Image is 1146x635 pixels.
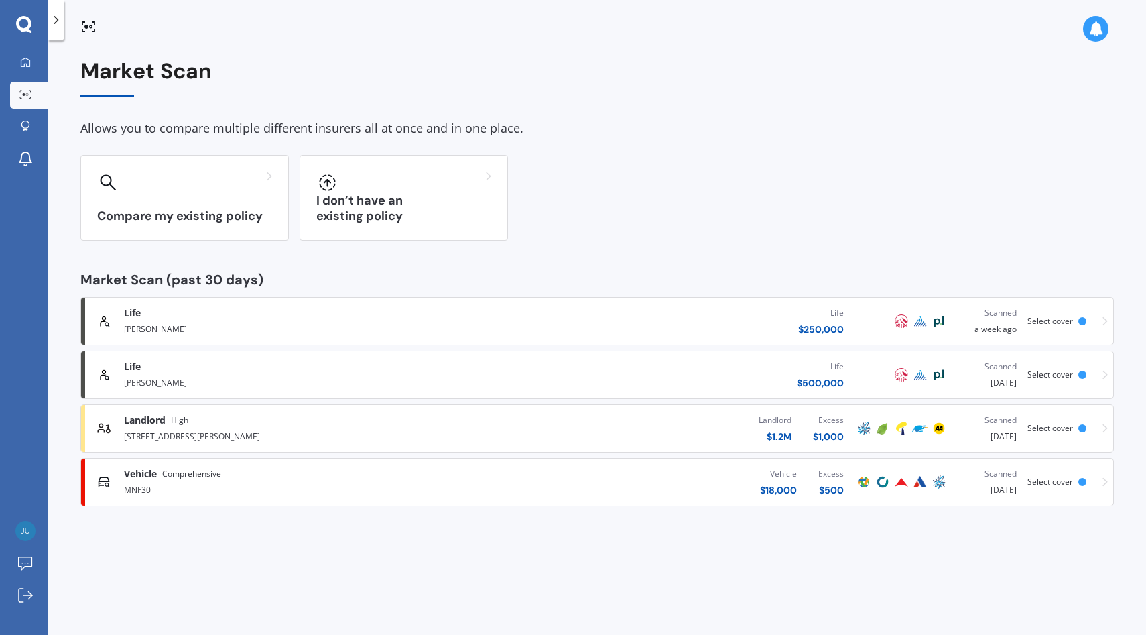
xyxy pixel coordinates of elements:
div: Scanned [959,306,1017,320]
span: Select cover [1027,422,1073,434]
div: [PERSON_NAME] [124,373,476,390]
img: landlord.470ea2398dcb263567d0.svg [97,422,111,435]
div: $ 18,000 [760,483,797,497]
span: Vehicle [124,467,157,481]
a: LandlordHigh[STREET_ADDRESS][PERSON_NAME]Landlord$1.2MExcess$1,000AMPInitioTowerTrade Me Insuranc... [80,404,1114,453]
a: Life[PERSON_NAME]Life$500,000AIAPinnacle LifePartners LifeScanned[DATE]Select cover [80,351,1114,399]
div: [STREET_ADDRESS][PERSON_NAME] [124,427,476,443]
img: b098fd21a97e2103b915261ee479d459 [15,521,36,541]
div: [DATE] [959,360,1017,390]
div: MNF30 [124,481,476,497]
img: Pinnacle Life [912,367,928,383]
img: Cove [875,474,891,490]
span: Select cover [1027,315,1073,327]
span: Comprehensive [162,467,221,481]
span: Life [124,306,141,320]
span: Landlord [124,414,166,427]
div: $ 250,000 [798,323,844,336]
img: Protecta [856,474,872,490]
img: Autosure [912,474,928,490]
img: Partners Life [931,313,947,329]
div: $ 1.2M [759,430,791,443]
div: Life [798,306,844,320]
img: Trade Me Insurance [912,420,928,437]
img: AMP [856,420,872,437]
span: Select cover [1027,369,1073,380]
div: Market Scan [80,59,1114,97]
a: VehicleComprehensiveMNF30Vehicle$18,000Excess$500ProtectaCoveProvidentAutosureAMPScanned[DATE]Sel... [80,458,1114,506]
h3: Compare my existing policy [97,209,272,224]
div: Vehicle [760,467,797,481]
a: Life[PERSON_NAME]Life$250,000AIAPinnacle LifePartners LifeScanneda week agoSelect cover [80,297,1114,345]
div: a week ago [959,306,1017,336]
div: [DATE] [959,414,1017,443]
span: Life [124,360,141,373]
div: Excess [818,467,844,481]
div: [PERSON_NAME] [124,320,476,336]
img: AIA [893,313,909,329]
div: Landlord [759,414,791,427]
img: AA [931,420,947,437]
h3: I don’t have an existing policy [316,193,491,224]
div: $ 500 [818,483,844,497]
div: Life [797,360,844,373]
img: Partners Life [931,367,947,383]
div: Scanned [959,414,1017,427]
img: AMP [931,474,947,490]
span: High [171,414,188,427]
img: Pinnacle Life [912,313,928,329]
img: Tower [893,420,909,437]
div: Market Scan (past 30 days) [80,273,1114,286]
div: Excess [813,414,844,427]
img: AIA [893,367,909,383]
div: Scanned [959,467,1017,481]
img: Initio [875,420,891,437]
div: [DATE] [959,467,1017,497]
div: $ 1,000 [813,430,844,443]
div: $ 500,000 [797,376,844,390]
span: Select cover [1027,476,1073,487]
div: Allows you to compare multiple different insurers all at once and in one place. [80,119,1114,139]
img: Provident [893,474,909,490]
div: Scanned [959,360,1017,373]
